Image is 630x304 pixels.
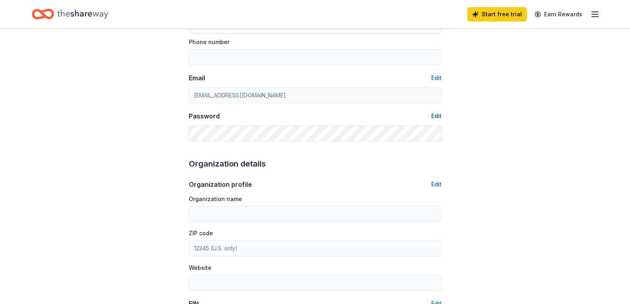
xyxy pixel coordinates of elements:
a: Earn Rewards [530,7,587,21]
a: Home [32,5,108,23]
label: Phone number [189,38,229,46]
div: Password [189,111,220,121]
button: Edit [431,111,442,121]
div: Email [189,73,205,83]
a: Start free trial [467,7,527,21]
div: Organization profile [189,180,252,189]
button: Edit [431,180,442,189]
label: ZIP code [189,229,213,237]
input: 12345 (U.S. only) [189,240,442,256]
label: Website [189,264,211,272]
button: Edit [431,73,442,83]
label: Organization name [189,195,242,203]
div: Organization details [189,157,442,170]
